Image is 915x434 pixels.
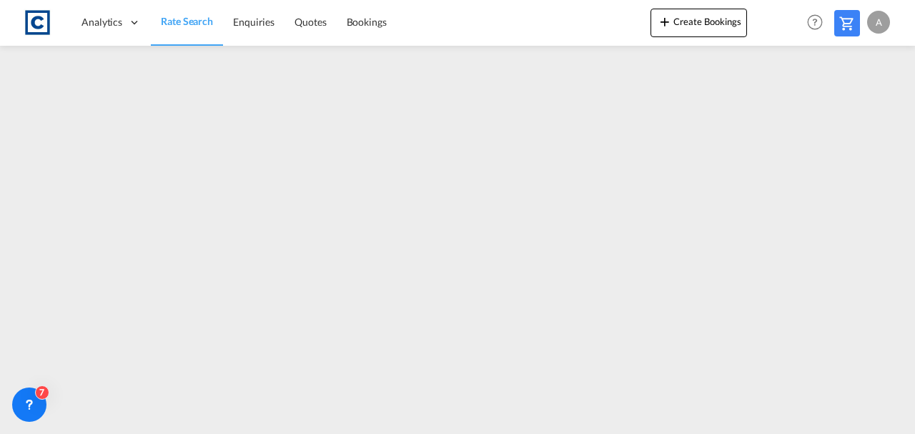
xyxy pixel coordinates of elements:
[867,11,890,34] div: A
[651,9,747,37] button: icon-plus 400-fgCreate Bookings
[21,6,54,39] img: 1fdb9190129311efbfaf67cbb4249bed.jpeg
[233,16,274,28] span: Enquiries
[803,10,834,36] div: Help
[656,13,673,30] md-icon: icon-plus 400-fg
[161,15,213,27] span: Rate Search
[803,10,827,34] span: Help
[295,16,326,28] span: Quotes
[347,16,387,28] span: Bookings
[81,15,122,29] span: Analytics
